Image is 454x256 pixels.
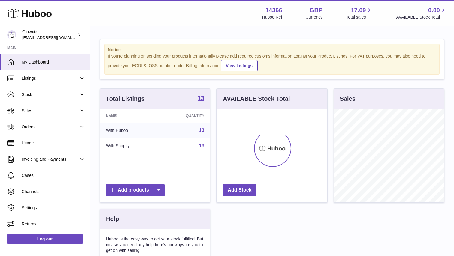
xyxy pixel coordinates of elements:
a: 0.00 AVAILABLE Stock Total [396,6,447,20]
span: Settings [22,205,85,211]
div: Huboo Ref [262,14,282,20]
a: View Listings [221,60,258,71]
span: 0.00 [428,6,440,14]
h3: AVAILABLE Stock Total [223,95,290,103]
td: With Huboo [100,123,159,138]
div: Currency [306,14,323,20]
strong: 14366 [265,6,282,14]
a: 13 [198,95,204,102]
h3: Help [106,215,119,223]
th: Quantity [159,109,210,123]
span: Usage [22,140,85,146]
a: Log out [7,234,83,244]
strong: 13 [198,95,204,101]
span: Invoicing and Payments [22,156,79,162]
span: Returns [22,221,85,227]
span: Orders [22,124,79,130]
div: If you're planning on sending your products internationally please add required customs informati... [108,53,436,71]
span: Listings [22,76,79,81]
span: AVAILABLE Stock Total [396,14,447,20]
a: Add products [106,184,165,196]
p: Huboo is the easy way to get your stock fulfilled. But incase you need any help here's our ways f... [106,236,204,253]
span: Sales [22,108,79,114]
a: 13 [199,128,204,133]
strong: GBP [310,6,322,14]
h3: Sales [340,95,356,103]
span: Total sales [346,14,373,20]
th: Name [100,109,159,123]
a: 13 [199,143,204,148]
span: Cases [22,173,85,178]
span: [EMAIL_ADDRESS][DOMAIN_NAME] [22,35,88,40]
span: 17.09 [351,6,366,14]
span: Channels [22,189,85,195]
h3: Total Listings [106,95,145,103]
a: Add Stock [223,184,256,196]
a: 17.09 Total sales [346,6,373,20]
td: With Shopify [100,138,159,154]
div: Glowxie [22,29,76,40]
img: suraj@glowxie.com [7,30,16,39]
span: Stock [22,92,79,97]
span: My Dashboard [22,59,85,65]
strong: Notice [108,47,436,53]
